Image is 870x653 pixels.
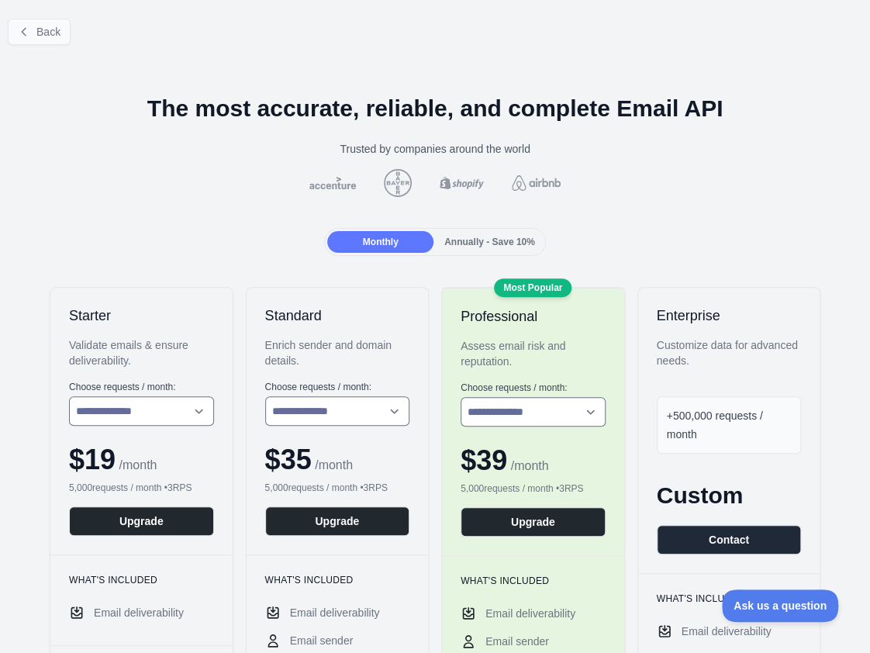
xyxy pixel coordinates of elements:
[461,575,606,587] h3: What's included
[682,624,772,639] span: Email deliverability
[485,634,549,649] span: Email sender
[69,574,214,586] h3: What's included
[657,593,802,605] h3: What's included
[94,605,184,620] span: Email deliverability
[722,589,839,622] iframe: Toggle Customer Support
[290,605,380,620] span: Email deliverability
[265,574,410,586] h3: What's included
[485,606,575,621] span: Email deliverability
[290,633,354,648] span: Email sender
